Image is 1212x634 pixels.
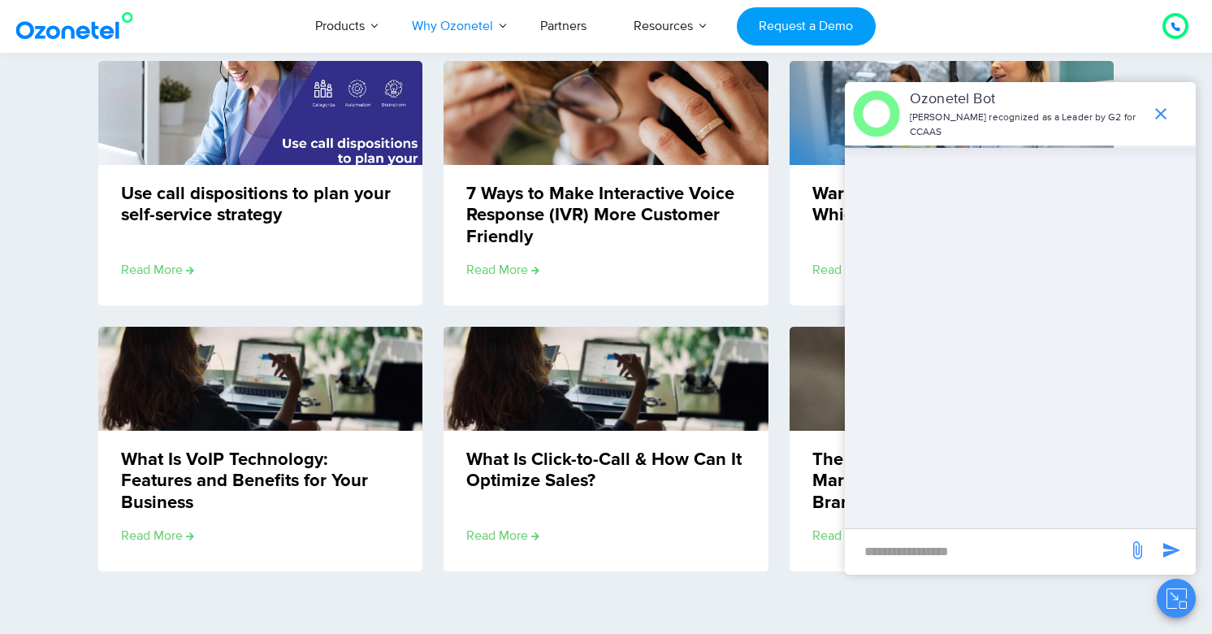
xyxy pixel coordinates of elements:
[812,449,1089,514] a: The Power of Conversational Marketing: How to Make Your Brand Stand Out
[441,3,768,222] img: 7 Ways to Make your IVR More Customer-Friendly
[121,526,194,545] a: Read more about What Is VoIP Technology: Features and Benefits for Your Business
[812,260,885,280] a: Read more about Warm Transfer vs Cold Transfer: Which One Would Work for You?
[853,537,1119,567] div: new-msg-input
[853,90,900,137] img: header
[1157,579,1196,618] button: Close chat
[737,7,876,46] a: Request a Demo
[910,89,1143,111] p: Ozonetel Bot
[444,61,768,165] a: 7 Ways to Make your IVR More Customer-Friendly
[1145,98,1177,130] span: end chat or minimize
[1121,534,1154,567] span: send message
[466,184,743,248] a: 7 Ways to Make Interactive Voice Response (IVR) More Customer Friendly
[121,184,398,227] a: Use call dispositions to plan your self-service strategy
[1155,534,1188,567] span: send message
[466,449,743,493] a: What Is Click-to-Call & How Can It Optimize Sales?
[466,260,539,280] a: Read more about 7 Ways to Make Interactive Voice Response (IVR) More Customer Friendly
[121,449,398,514] a: What Is VoIP Technology: Features and Benefits for Your Business
[812,184,1089,227] a: Warm Transfer vs Cold Transfer: Which One Would Work for You?
[121,260,194,280] a: Read more about Use call dispositions to plan your self-service strategy
[812,526,885,545] a: Read more about The Power of Conversational Marketing: How to Make Your Brand Stand Out
[466,526,539,545] a: Read more about What Is Click-to-Call & How Can It Optimize Sales?
[910,111,1143,140] p: [PERSON_NAME] recognized as a Leader by G2 for CCAAS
